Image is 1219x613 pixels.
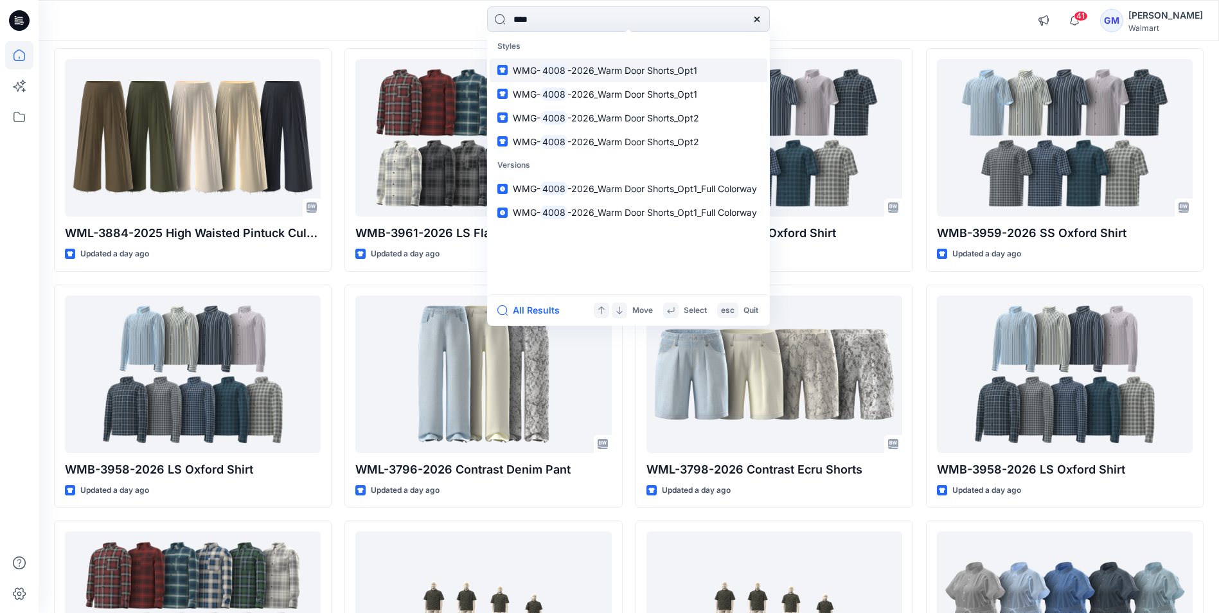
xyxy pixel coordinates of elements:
[646,59,902,217] a: WMB-3959-2026 SS Oxford Shirt
[721,304,734,317] p: esc
[540,87,567,102] mark: 4008
[513,136,540,147] span: WMG-
[80,247,149,261] p: Updated a day ago
[490,130,767,154] a: WMG-4008-2026_Warm Door Shorts_Opt2
[490,200,767,224] a: WMG-4008-2026_Warm Door Shorts_Opt1_Full Colorway
[490,58,767,82] a: WMG-4008-2026_Warm Door Shorts_Opt1
[513,89,540,100] span: WMG-
[490,35,767,58] p: Styles
[65,59,321,217] a: WML-3884-2025 High Waisted Pintuck Culottes
[1128,23,1203,33] div: Walmart
[490,154,767,177] p: Versions
[1128,8,1203,23] div: [PERSON_NAME]
[567,89,697,100] span: -2026_Warm Door Shorts_Opt1
[355,224,611,242] p: WMB-3961-2026 LS Flannel Shirt
[567,65,697,76] span: -2026_Warm Door Shorts_Opt1
[743,304,758,317] p: Quit
[952,484,1021,497] p: Updated a day ago
[513,183,540,194] span: WMG-
[937,461,1193,479] p: WMB-3958-2026 LS Oxford Shirt
[646,296,902,453] a: WML-3798-2026 Contrast Ecru Shorts
[65,461,321,479] p: WMB-3958-2026 LS Oxford Shirt
[540,63,567,78] mark: 4008
[371,247,440,261] p: Updated a day ago
[567,183,757,194] span: -2026_Warm Door Shorts_Opt1_Full Colorway
[540,111,567,125] mark: 4008
[513,207,540,218] span: WMG-
[355,59,611,217] a: WMB-3961-2026 LS Flannel Shirt
[952,247,1021,261] p: Updated a day ago
[80,484,149,497] p: Updated a day ago
[490,82,767,106] a: WMG-4008-2026_Warm Door Shorts_Opt1
[937,296,1193,453] a: WMB-3958-2026 LS Oxford Shirt
[65,224,321,242] p: WML-3884-2025 High Waisted Pintuck Culottes
[355,461,611,479] p: WML-3796-2026 Contrast Denim Pant
[513,65,540,76] span: WMG-
[371,484,440,497] p: Updated a day ago
[1100,9,1123,32] div: GM
[684,304,707,317] p: Select
[567,136,699,147] span: -2026_Warm Door Shorts_Opt2
[490,106,767,130] a: WMG-4008-2026_Warm Door Shorts_Opt2
[513,112,540,123] span: WMG-
[540,134,567,149] mark: 4008
[540,205,567,220] mark: 4008
[937,59,1193,217] a: WMB-3959-2026 SS Oxford Shirt
[646,461,902,479] p: WML-3798-2026 Contrast Ecru Shorts
[646,224,902,242] p: WMB-3959-2026 SS Oxford Shirt
[1074,11,1088,21] span: 41
[540,181,567,196] mark: 4008
[567,112,699,123] span: -2026_Warm Door Shorts_Opt2
[937,224,1193,242] p: WMB-3959-2026 SS Oxford Shirt
[662,484,731,497] p: Updated a day ago
[65,296,321,453] a: WMB-3958-2026 LS Oxford Shirt
[497,303,568,318] button: All Results
[355,296,611,453] a: WML-3796-2026 Contrast Denim Pant
[632,304,653,317] p: Move
[567,207,757,218] span: -2026_Warm Door Shorts_Opt1_Full Colorway
[490,177,767,200] a: WMG-4008-2026_Warm Door Shorts_Opt1_Full Colorway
